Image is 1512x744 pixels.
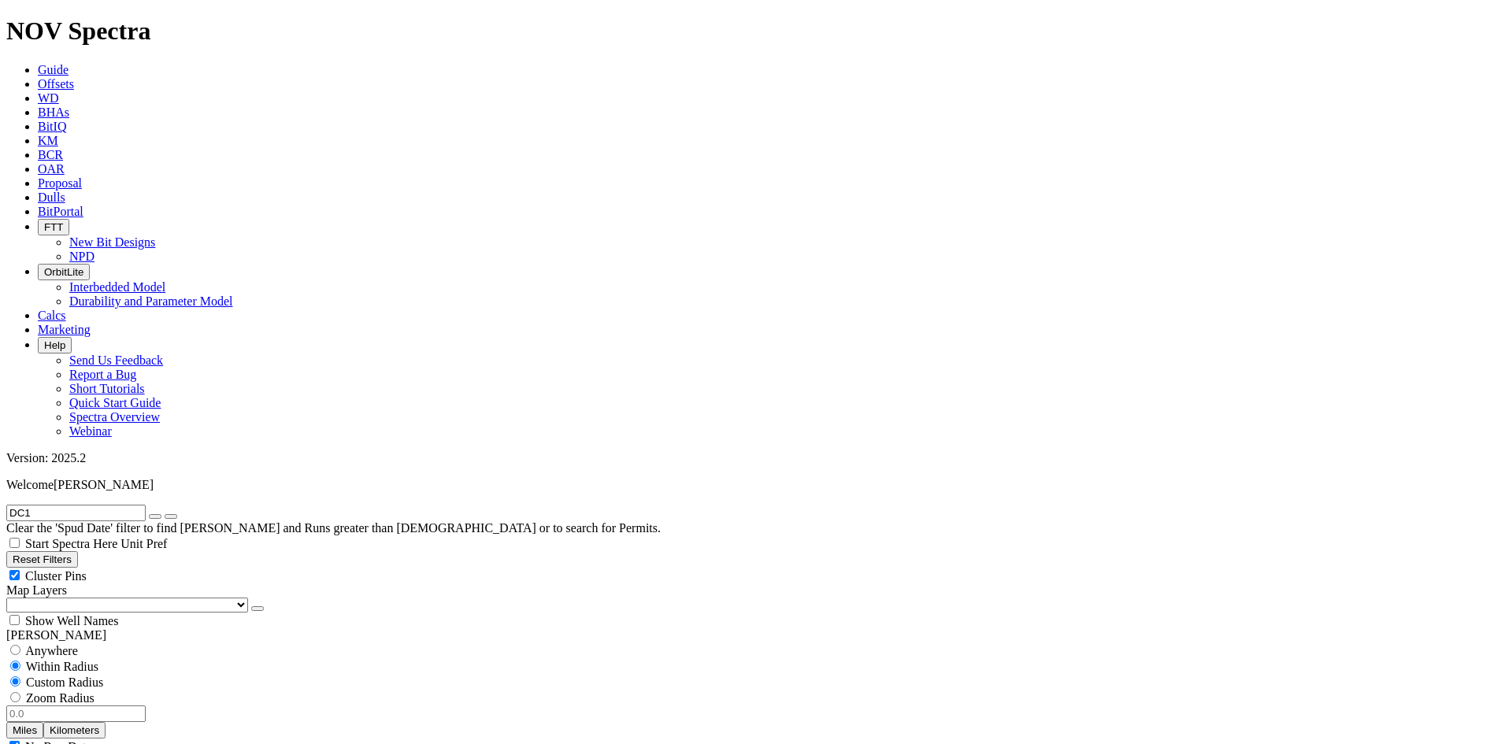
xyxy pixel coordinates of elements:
[38,148,63,161] a: BCR
[6,628,1506,642] div: [PERSON_NAME]
[26,660,98,673] span: Within Radius
[6,705,146,722] input: 0.0
[69,353,163,367] a: Send Us Feedback
[25,644,78,657] span: Anywhere
[44,339,65,351] span: Help
[69,250,94,263] a: NPD
[38,309,66,322] a: Calcs
[6,505,146,521] input: Search
[38,105,69,119] a: BHAs
[120,537,167,550] span: Unit Pref
[43,722,106,738] button: Kilometers
[9,538,20,548] input: Start Spectra Here
[69,294,233,308] a: Durability and Parameter Model
[38,191,65,204] a: Dulls
[69,424,112,438] a: Webinar
[6,551,78,568] button: Reset Filters
[69,410,160,424] a: Spectra Overview
[38,205,83,218] a: BitPortal
[69,280,165,294] a: Interbedded Model
[6,583,67,597] span: Map Layers
[38,91,59,105] a: WD
[38,162,65,176] a: OAR
[26,691,94,705] span: Zoom Radius
[69,396,161,409] a: Quick Start Guide
[54,478,154,491] span: [PERSON_NAME]
[69,382,145,395] a: Short Tutorials
[25,614,118,627] span: Show Well Names
[6,521,661,535] span: Clear the 'Spud Date' filter to find [PERSON_NAME] and Runs greater than [DEMOGRAPHIC_DATA] or to...
[69,368,136,381] a: Report a Bug
[6,451,1506,465] div: Version: 2025.2
[6,722,43,738] button: Miles
[44,266,83,278] span: OrbitLite
[38,264,90,280] button: OrbitLite
[38,120,66,133] a: BitIQ
[38,323,91,336] a: Marketing
[26,676,103,689] span: Custom Radius
[6,478,1506,492] p: Welcome
[44,221,63,233] span: FTT
[69,235,155,249] a: New Bit Designs
[38,134,58,147] a: KM
[6,17,1506,46] h1: NOV Spectra
[25,569,87,583] span: Cluster Pins
[38,337,72,353] button: Help
[38,176,82,190] a: Proposal
[38,63,69,76] a: Guide
[38,219,69,235] button: FTT
[25,537,117,550] span: Start Spectra Here
[38,77,74,91] a: Offsets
